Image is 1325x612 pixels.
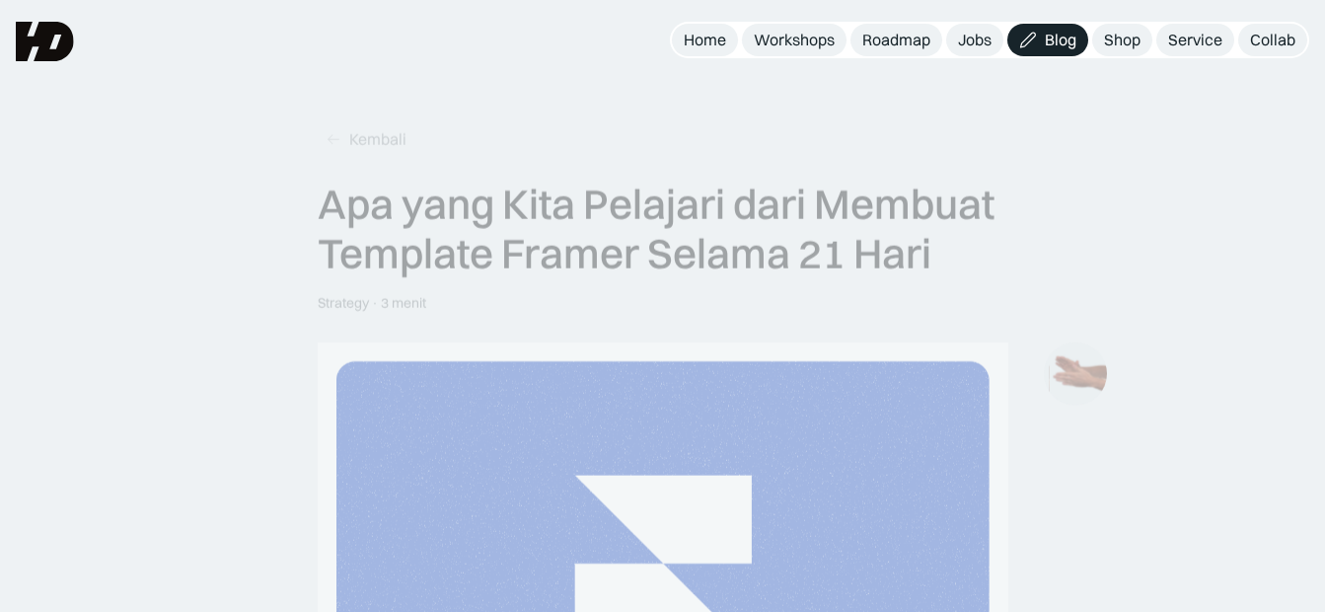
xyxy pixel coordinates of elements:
a: Home [672,24,738,56]
a: Workshops [742,24,847,56]
a: Blog [1007,24,1088,56]
div: Collab [1250,30,1295,50]
div: Shop [1104,30,1141,50]
div: Kembali [349,129,406,150]
a: Jobs [946,24,1003,56]
div: Blog [1045,30,1076,50]
a: Kembali [318,123,414,156]
div: 3 menit [381,294,426,311]
div: Jobs [958,30,992,50]
a: Collab [1238,24,1307,56]
div: Home [684,30,726,50]
div: Strategy [318,294,369,311]
div: · [371,294,379,311]
div: Roadmap [862,30,930,50]
a: Shop [1092,24,1152,56]
a: Roadmap [850,24,942,56]
div: Service [1168,30,1222,50]
div: Apa yang Kita Pelajari dari Membuat Template Framer Selama 21 Hari [318,179,1008,278]
div: Workshops [754,30,835,50]
a: Service [1156,24,1234,56]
